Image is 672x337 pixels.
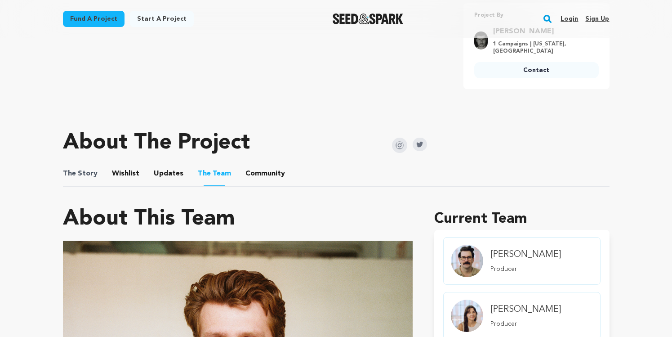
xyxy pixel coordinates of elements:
img: Seed&Spark Twitter Icon [413,138,427,151]
h4: [PERSON_NAME] [490,303,561,316]
p: Producer [490,265,561,274]
span: Community [245,168,285,179]
h4: [PERSON_NAME] [490,248,561,261]
span: Team [198,168,231,179]
span: The [198,168,211,179]
a: Fund a project [63,11,125,27]
a: Login [561,12,578,26]
img: a761816101850deb.jpg [474,31,488,49]
span: The [63,168,76,179]
img: Team Image [451,245,483,277]
span: Story [63,168,98,179]
span: Wishlist [112,168,139,179]
a: Start a project [130,11,194,27]
h1: About The Project [63,132,250,154]
h1: Current Team [434,208,609,230]
img: Seed&Spark Logo Dark Mode [333,13,403,24]
a: Contact [474,62,599,78]
p: 1 Campaigns | [US_STATE], [GEOGRAPHIC_DATA] [493,40,593,55]
span: Updates [154,168,183,179]
img: Seed&Spark Instagram Icon [392,138,407,153]
a: Seed&Spark Homepage [333,13,403,24]
a: Sign up [585,12,609,26]
p: Producer [490,319,561,328]
img: Team Image [451,300,483,332]
a: member.name Profile [443,237,600,285]
h1: About This Team [63,208,235,230]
